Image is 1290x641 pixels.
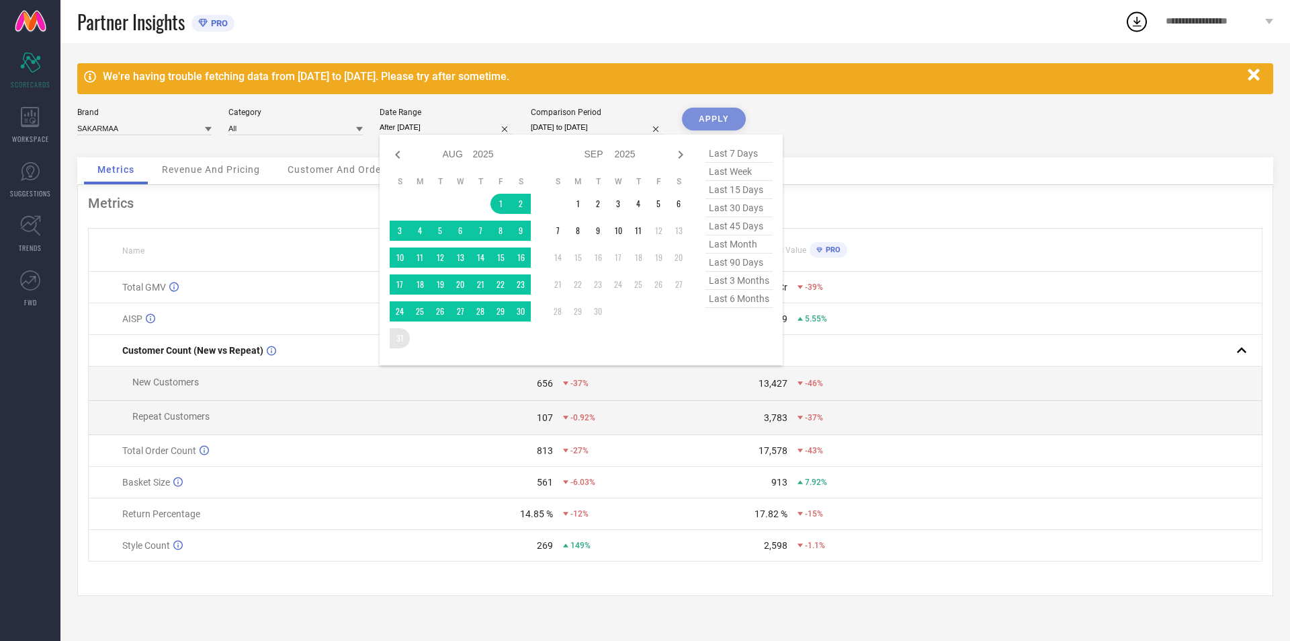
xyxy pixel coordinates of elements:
td: Wed Sep 17 2025 [608,248,628,268]
div: Previous month [390,147,406,163]
th: Tuesday [430,176,450,187]
th: Tuesday [588,176,608,187]
td: Fri Aug 15 2025 [490,248,511,268]
td: Fri Sep 12 2025 [648,221,669,241]
span: -0.92% [570,413,595,422]
td: Sat Sep 06 2025 [669,194,689,214]
span: Customer And Orders [288,164,390,175]
span: -39% [805,282,823,292]
span: SUGGESTIONS [10,188,51,198]
td: Mon Sep 29 2025 [568,301,588,322]
div: Open download list [1125,9,1149,34]
td: Fri Aug 29 2025 [490,301,511,322]
div: Brand [77,108,212,117]
td: Tue Sep 30 2025 [588,301,608,322]
td: Sun Sep 28 2025 [548,301,568,322]
div: 107 [537,412,553,423]
td: Tue Sep 16 2025 [588,248,608,268]
td: Mon Aug 11 2025 [410,248,430,268]
td: Wed Sep 10 2025 [608,221,628,241]
th: Sunday [390,176,410,187]
td: Wed Aug 20 2025 [450,274,470,295]
th: Sunday [548,176,568,187]
td: Tue Sep 02 2025 [588,194,608,214]
th: Friday [490,176,511,187]
td: Thu Sep 11 2025 [628,221,648,241]
span: -37% [805,413,823,422]
th: Wednesday [608,176,628,187]
th: Saturday [511,176,531,187]
td: Sat Sep 27 2025 [669,274,689,295]
span: Total GMV [122,282,166,293]
div: Date Range [380,108,514,117]
td: Fri Aug 22 2025 [490,274,511,295]
td: Tue Aug 26 2025 [430,301,450,322]
span: -6.03% [570,478,595,487]
td: Sun Aug 31 2025 [390,328,410,348]
span: -15% [805,509,823,519]
td: Sat Aug 02 2025 [511,194,531,214]
span: last week [705,163,773,181]
span: Style Count [122,540,170,551]
th: Monday [568,176,588,187]
span: -1.1% [805,541,825,550]
span: Partner Insights [77,8,185,36]
td: Tue Sep 23 2025 [588,274,608,295]
span: Total Order Count [122,445,196,456]
td: Mon Sep 15 2025 [568,248,588,268]
div: 913 [771,477,787,488]
td: Mon Aug 04 2025 [410,221,430,241]
th: Monday [410,176,430,187]
td: Mon Aug 18 2025 [410,274,430,295]
span: last 7 days [705,145,773,163]
td: Tue Aug 19 2025 [430,274,450,295]
td: Sun Aug 24 2025 [390,301,410,322]
span: -43% [805,446,823,455]
td: Wed Sep 24 2025 [608,274,628,295]
td: Sat Aug 30 2025 [511,301,531,322]
td: Mon Aug 25 2025 [410,301,430,322]
span: last 30 days [705,199,773,217]
div: 2,598 [764,540,787,551]
span: last month [705,235,773,254]
span: Return Percentage [122,508,200,519]
td: Tue Aug 12 2025 [430,248,450,268]
span: Metrics [97,164,134,175]
td: Mon Sep 01 2025 [568,194,588,214]
th: Wednesday [450,176,470,187]
td: Thu Sep 25 2025 [628,274,648,295]
div: 17,578 [759,445,787,456]
div: 3,783 [764,412,787,423]
td: Sun Aug 10 2025 [390,248,410,268]
span: Customer Count (New vs Repeat) [122,345,263,356]
td: Sun Sep 21 2025 [548,274,568,295]
td: Sun Sep 07 2025 [548,221,568,241]
td: Sat Aug 16 2025 [511,248,531,268]
td: Fri Sep 05 2025 [648,194,669,214]
div: 561 [537,477,553,488]
span: last 3 months [705,272,773,290]
span: -27% [570,446,589,455]
td: Wed Aug 06 2025 [450,221,470,241]
span: 7.92% [805,478,827,487]
div: 13,427 [759,378,787,389]
span: SCORECARDS [11,79,50,89]
span: FWD [24,297,37,307]
th: Saturday [669,176,689,187]
th: Thursday [470,176,490,187]
span: last 90 days [705,254,773,272]
div: Category [228,108,363,117]
td: Wed Aug 27 2025 [450,301,470,322]
div: 14.85 % [520,508,553,519]
th: Thursday [628,176,648,187]
td: Sun Aug 17 2025 [390,274,410,295]
span: -46% [805,379,823,388]
td: Fri Sep 19 2025 [648,248,669,268]
td: Thu Aug 28 2025 [470,301,490,322]
span: Revenue And Pricing [162,164,260,175]
td: Thu Aug 07 2025 [470,221,490,241]
td: Sat Sep 20 2025 [669,248,689,268]
span: last 45 days [705,217,773,235]
td: Mon Sep 08 2025 [568,221,588,241]
span: 149% [570,541,591,550]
